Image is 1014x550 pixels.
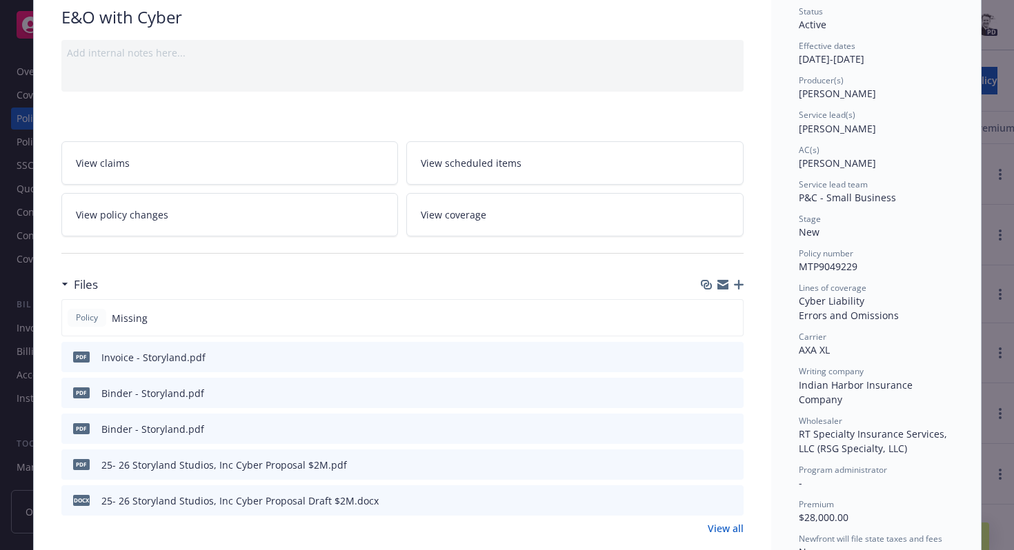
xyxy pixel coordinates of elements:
span: $28,000.00 [799,511,848,524]
span: P&C - Small Business [799,191,896,204]
h3: Files [74,276,98,294]
span: View policy changes [76,207,168,222]
button: preview file [726,458,738,472]
span: pdf [73,387,90,398]
a: View policy changes [61,193,399,236]
span: AXA XL [799,343,830,356]
span: View claims [76,156,130,170]
span: MTP9049229 [799,260,857,273]
span: Service lead(s) [799,109,855,121]
button: preview file [726,350,738,365]
span: View coverage [421,207,486,222]
span: pdf [73,352,90,362]
span: Status [799,6,823,17]
div: Files [61,276,98,294]
span: Premium [799,498,834,510]
div: Binder - Storyland.pdf [101,422,204,436]
span: Producer(s) [799,74,844,86]
button: download file [704,458,715,472]
div: Invoice - Storyland.pdf [101,350,206,365]
button: preview file [726,386,738,400]
span: Lines of coverage [799,282,866,294]
div: 25- 26 Storyland Studios, Inc Cyber Proposal Draft $2M.docx [101,493,379,508]
span: Effective dates [799,40,855,52]
button: download file [704,386,715,400]
button: preview file [726,422,738,436]
span: docx [73,495,90,505]
span: Missing [112,311,148,325]
span: New [799,225,819,238]
button: download file [704,493,715,508]
span: Stage [799,213,821,225]
span: Carrier [799,331,826,343]
span: Policy number [799,247,853,259]
span: Program administrator [799,464,887,476]
span: Indian Harbor Insurance Company [799,378,915,406]
span: AC(s) [799,144,819,156]
div: E&O with Cyber [61,6,744,29]
div: Binder - Storyland.pdf [101,386,204,400]
a: View claims [61,141,399,185]
span: Service lead team [799,179,868,190]
div: 25- 26 Storyland Studios, Inc Cyber Proposal $2M.pdf [101,458,347,472]
div: Cyber Liability [799,294,953,308]
span: Newfront will file state taxes and fees [799,533,942,544]
span: pdf [73,459,90,469]
span: View scheduled items [421,156,521,170]
span: Policy [73,312,101,324]
span: Active [799,18,826,31]
span: Writing company [799,365,864,377]
span: Wholesaler [799,415,842,427]
span: [PERSON_NAME] [799,122,876,135]
a: View all [708,521,744,536]
a: View coverage [406,193,744,236]
span: - [799,476,802,489]
span: RT Specialty Insurance Services, LLC (RSG Specialty, LLC) [799,427,950,455]
span: pdf [73,423,90,434]
span: [PERSON_NAME] [799,156,876,170]
div: Add internal notes here... [67,45,738,60]
button: download file [704,422,715,436]
button: download file [704,350,715,365]
a: View scheduled items [406,141,744,185]
button: preview file [726,493,738,508]
div: Errors and Omissions [799,308,953,323]
div: [DATE] - [DATE] [799,40,953,66]
span: [PERSON_NAME] [799,87,876,100]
